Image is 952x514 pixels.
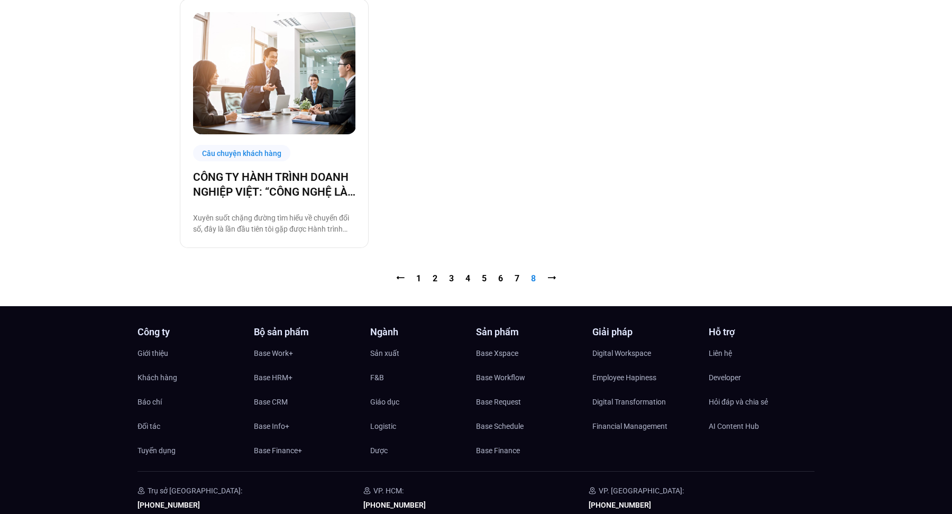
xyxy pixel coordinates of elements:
a: Dược [370,443,476,458]
a: Base Schedule [476,418,582,434]
span: Base Xspace [476,345,518,361]
div: Câu chuyện khách hàng [193,145,290,161]
span: Báo chí [138,394,162,410]
span: VP. HCM: [373,487,404,495]
span: Sản xuất [370,345,399,361]
span: Employee Hapiness [592,370,656,385]
h4: Ngành [370,327,476,337]
a: 1 [416,273,421,283]
a: Base Info+ [254,418,360,434]
span: Base Finance+ [254,443,302,458]
a: 5 [482,273,487,283]
span: Digital Workspace [592,345,651,361]
a: Hỏi đáp và chia sẻ [709,394,814,410]
span: AI Content Hub [709,418,759,434]
span: Liên hệ [709,345,732,361]
span: Logistic [370,418,396,434]
span: Base Finance [476,443,520,458]
span: Digital Transformation [592,394,666,410]
a: Khách hàng [138,370,243,385]
a: Digital Workspace [592,345,698,361]
span: Giáo dục [370,394,399,410]
a: Base HRM+ [254,370,360,385]
h4: Bộ sản phẩm [254,327,360,337]
span: F&B [370,370,384,385]
h4: Hỗ trợ [709,327,814,337]
span: Base CRM [254,394,288,410]
a: Digital Transformation [592,394,698,410]
span: Financial Management [592,418,667,434]
a: Báo chí [138,394,243,410]
a: Base Finance [476,443,582,458]
a: 7 [515,273,519,283]
a: Giới thiệu [138,345,243,361]
span: Khách hàng [138,370,177,385]
a: AI Content Hub [709,418,814,434]
a: Base CRM [254,394,360,410]
a: [PHONE_NUMBER] [138,501,200,509]
span: Base Info+ [254,418,289,434]
a: 6 [498,273,503,283]
span: Base Work+ [254,345,293,361]
span: 8 [531,273,536,283]
span: ⭢ [547,273,556,283]
a: 3 [449,273,454,283]
a: Đối tác [138,418,243,434]
a: F&B [370,370,476,385]
span: Dược [370,443,388,458]
span: Hỏi đáp và chia sẻ [709,394,768,410]
h4: Giải pháp [592,327,698,337]
a: [PHONE_NUMBER] [363,501,426,509]
span: Trụ sở [GEOGRAPHIC_DATA]: [148,487,242,495]
nav: Pagination [180,272,772,285]
span: VP. [GEOGRAPHIC_DATA]: [599,487,684,495]
a: Base Finance+ [254,443,360,458]
a: Base Xspace [476,345,582,361]
a: Sản xuất [370,345,476,361]
a: CÔNG TY HÀNH TRÌNH DOANH NGHIỆP VIỆT: “CÔNG NGHỆ LÀ MỘT PHẦN CỦA CHIẾN LƯỢC KINH DOANH” [193,170,355,199]
span: Base HRM+ [254,370,292,385]
a: Base Work+ [254,345,360,361]
a: Base Workflow [476,370,582,385]
a: Employee Hapiness [592,370,698,385]
span: Đối tác [138,418,160,434]
h4: Công ty [138,327,243,337]
a: Giáo dục [370,394,476,410]
a: Financial Management [592,418,698,434]
span: Tuyển dụng [138,443,176,458]
a: Logistic [370,418,476,434]
a: ⭠ [396,273,405,283]
span: Base Workflow [476,370,525,385]
h4: Sản phẩm [476,327,582,337]
a: Tuyển dụng [138,443,243,458]
span: Base Schedule [476,418,524,434]
a: Liên hệ [709,345,814,361]
span: Base Request [476,394,521,410]
p: Xuyên suốt chặng đường tìm hiểu về chuyển đổi số, đây là lần đầu tiên tôi gặp được Hành trình Doa... [193,213,355,235]
a: 2 [433,273,437,283]
a: Base Request [476,394,582,410]
a: Developer [709,370,814,385]
a: [PHONE_NUMBER] [589,501,651,509]
span: Giới thiệu [138,345,168,361]
a: 4 [465,273,470,283]
span: Developer [709,370,741,385]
